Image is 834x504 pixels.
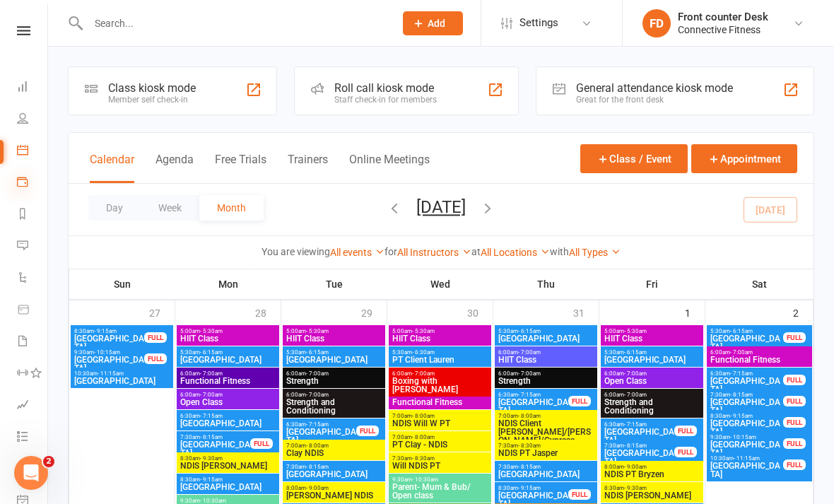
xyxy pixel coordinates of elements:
[710,334,784,351] span: [GEOGRAPHIC_DATA]
[519,7,558,39] span: Settings
[604,328,700,334] span: 5:00am
[412,413,435,419] span: - 8:00am
[286,443,382,449] span: 7:00am
[604,370,700,377] span: 6:00am
[604,377,700,385] span: Open Class
[498,356,594,364] span: HIIT Class
[604,356,700,364] span: [GEOGRAPHIC_DATA]
[17,199,49,231] a: Reports
[387,269,493,299] th: Wed
[783,459,806,470] div: FULL
[734,455,760,462] span: - 11:15am
[403,11,463,35] button: Add
[286,485,382,491] span: 8:00am
[498,413,594,419] span: 7:00am
[286,349,382,356] span: 5:30am
[518,370,541,377] span: - 7:00am
[412,328,435,334] span: - 5:30am
[498,449,594,457] span: NDIS PT Jasper
[498,443,594,449] span: 7:30am
[604,449,675,466] span: [GEOGRAPHIC_DATA]
[397,247,471,258] a: All Instructors
[17,454,49,486] a: What's New
[306,392,329,398] span: - 7:00am
[604,428,675,445] span: [GEOGRAPHIC_DATA]
[624,464,647,470] span: - 9:00am
[286,491,382,500] span: [PERSON_NAME] NDIS
[730,413,753,419] span: - 9:15am
[17,390,49,422] a: Assessments
[604,398,700,415] span: Strength and Conditioning
[286,370,382,377] span: 6:00am
[155,153,194,183] button: Agenda
[144,353,167,364] div: FULL
[498,398,569,415] span: [GEOGRAPHIC_DATA]
[286,392,382,398] span: 6:00am
[412,434,435,440] span: - 8:00am
[180,413,276,419] span: 6:30am
[180,328,276,334] span: 5:00am
[200,455,223,462] span: - 9:30am
[306,328,329,334] span: - 5:30am
[180,462,276,470] span: NDIS [PERSON_NAME]
[481,247,550,258] a: All Locations
[392,356,488,364] span: PT Client Lauren
[705,269,814,299] th: Sat
[604,470,700,479] span: NDIS PT Bryzen
[604,443,675,449] span: 7:30am
[568,489,591,500] div: FULL
[281,269,387,299] th: Tue
[88,195,141,221] button: Day
[710,462,784,479] span: [GEOGRAPHIC_DATA]
[392,398,488,406] span: Functional Fitness
[498,485,569,491] span: 8:30am
[624,421,647,428] span: - 7:15am
[730,392,753,398] span: - 8:15am
[604,392,700,398] span: 6:00am
[74,328,145,334] span: 8:30am
[604,421,675,428] span: 6:30am
[180,370,276,377] span: 6:00am
[518,464,541,470] span: - 8:15am
[180,455,276,462] span: 8:30am
[392,462,488,470] span: Will NDIS PT
[624,443,647,449] span: - 8:15am
[624,392,647,398] span: - 7:00am
[306,421,329,428] span: - 7:15am
[710,349,809,356] span: 6:00am
[518,443,541,449] span: - 8:30am
[200,392,223,398] span: - 7:00am
[498,464,594,470] span: 7:30am
[710,413,784,419] span: 8:30am
[518,413,541,419] span: - 8:00am
[624,349,647,356] span: - 6:15am
[674,426,697,436] div: FULL
[262,246,330,257] strong: You are viewing
[624,328,647,334] span: - 5:30am
[74,370,170,377] span: 10:30am
[518,328,541,334] span: - 6:15am
[710,377,784,394] span: [GEOGRAPHIC_DATA]
[573,300,599,324] div: 31
[180,377,276,385] span: Functional Fitness
[498,377,594,385] span: Strength
[149,300,175,324] div: 27
[180,476,276,483] span: 8:30am
[90,153,134,183] button: Calendar
[710,419,784,436] span: [GEOGRAPHIC_DATA]
[392,334,488,343] span: HIIT Class
[793,300,813,324] div: 2
[349,153,430,183] button: Online Meetings
[518,485,541,491] span: - 9:15am
[392,483,488,500] span: Parent- Mum & Bub/ Open class
[306,464,329,470] span: - 8:15am
[108,95,196,105] div: Member self check-in
[783,396,806,406] div: FULL
[568,396,591,406] div: FULL
[674,447,697,457] div: FULL
[498,392,569,398] span: 6:30am
[180,398,276,406] span: Open Class
[74,334,145,351] span: [GEOGRAPHIC_DATA]
[286,470,382,479] span: [GEOGRAPHIC_DATA]
[200,328,223,334] span: - 5:30am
